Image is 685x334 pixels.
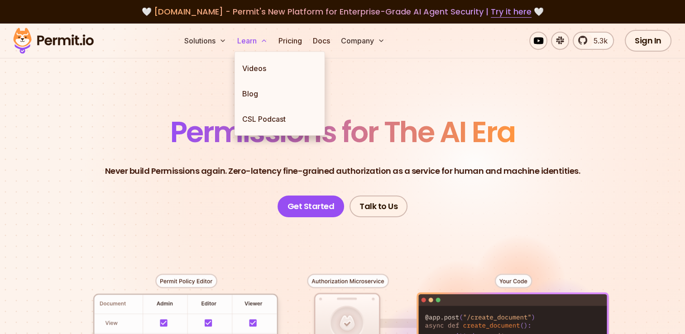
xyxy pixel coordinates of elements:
button: Learn [234,32,271,50]
a: Try it here [491,6,532,18]
a: Pricing [275,32,306,50]
a: Docs [309,32,334,50]
img: Permit logo [9,25,98,56]
a: Get Started [278,196,345,217]
button: Company [337,32,388,50]
a: Sign In [625,30,671,52]
a: Videos [235,56,325,81]
div: 🤍 🤍 [22,5,663,18]
span: 5.3k [588,35,608,46]
a: CSL Podcast [235,106,325,132]
a: 5.3k [573,32,614,50]
a: Blog [235,81,325,106]
a: Talk to Us [350,196,407,217]
span: Permissions for The AI Era [170,112,515,152]
button: Solutions [181,32,230,50]
span: [DOMAIN_NAME] - Permit's New Platform for Enterprise-Grade AI Agent Security | [154,6,532,17]
p: Never build Permissions again. Zero-latency fine-grained authorization as a service for human and... [105,165,580,177]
